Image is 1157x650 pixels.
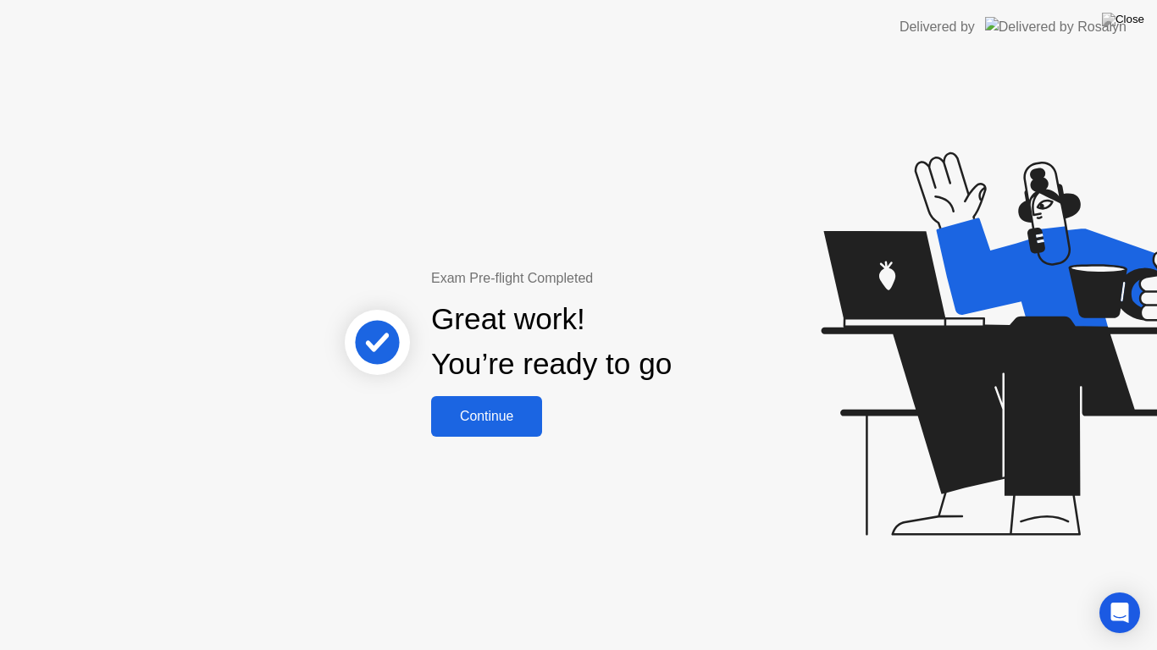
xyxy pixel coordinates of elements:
[431,297,672,387] div: Great work! You’re ready to go
[900,17,975,37] div: Delivered by
[985,17,1127,36] img: Delivered by Rosalyn
[431,268,781,289] div: Exam Pre-flight Completed
[1099,592,1140,633] div: Open Intercom Messenger
[431,396,542,437] button: Continue
[436,409,537,424] div: Continue
[1102,13,1144,26] img: Close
